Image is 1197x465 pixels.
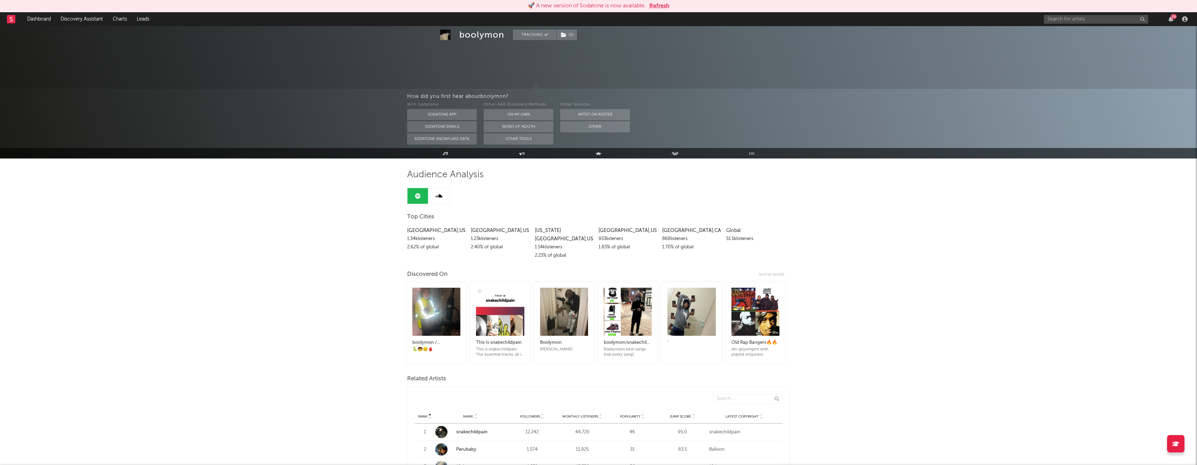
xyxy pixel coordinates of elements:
[407,270,447,279] div: Discovered On
[557,30,577,40] button: (2)
[407,235,466,243] div: 1.34k listeners
[435,426,505,438] a: snakechildpain
[407,92,1197,101] div: How did you first hear about boolymon ?
[407,213,434,221] span: Top Cities
[476,347,524,357] div: This is snakechildpain. The essential tracks, all in one playlist.
[535,243,593,251] div: 1.14k listeners
[418,446,432,453] div: 2
[1044,15,1148,24] input: Search for artists
[476,339,524,347] div: This Is snakechildpain
[476,332,524,357] a: This Is snakechildpainThis is snakechildpain. The essential tracks, all in one playlist.
[620,414,641,419] span: Popularity
[649,2,669,10] button: Refresh
[540,339,588,347] div: Boolymon
[556,30,577,40] span: ( 2 )
[407,101,477,109] div: With Sodatone
[132,12,154,26] a: Leads
[509,446,555,453] div: 1,574
[418,414,427,419] span: Rank
[456,447,476,452] a: Perubaby
[540,347,588,352] div: [PERSON_NAME]
[669,414,691,419] span: Jump Score
[407,171,484,179] span: Audience Analysis
[484,121,553,132] button: Word Of Mouth
[731,339,779,347] div: Old Rap Bangers🔥🔥
[709,429,779,436] div: snakechildpain
[731,347,779,357] div: dm @lyxmgmt with playlist enquirers
[598,226,657,235] div: [GEOGRAPHIC_DATA] , US
[463,414,473,419] span: Name
[598,235,657,243] div: 933 listeners
[484,101,553,109] div: Other A&R Discovery Methods
[56,12,108,26] a: Discovery Assistant
[667,339,715,347] div: '
[407,109,477,120] button: Sodatone App
[713,394,783,404] input: Search...
[528,2,646,10] div: 🚀 A new version of Sodatone is now available.
[471,235,529,243] div: 1.23k listeners
[659,446,706,453] div: 83.5
[540,332,588,352] a: Boolymon[PERSON_NAME]
[562,414,598,419] span: Monthly Listeners
[520,414,540,419] span: Followers
[726,226,785,235] div: Global
[22,12,56,26] a: Dashboard
[559,446,605,453] div: 11,925
[667,332,715,352] a: '
[609,446,656,453] div: 31
[108,12,132,26] a: Charts
[559,429,605,436] div: 44,720
[535,226,593,243] div: [US_STATE][GEOGRAPHIC_DATA] , US
[412,332,460,352] a: boolymon / snakechildpain discography🐍🧒😔🩸
[471,243,529,251] div: 2.40 % of global
[662,243,721,251] div: 1.70 % of global
[407,226,466,235] div: [GEOGRAPHIC_DATA] , US
[456,430,487,434] a: snakechildpain
[604,347,652,357] div: Boolymons best songs (not every song)
[435,443,505,456] a: Perubaby
[604,339,652,347] div: boolymon/snakechildpain 🧃
[535,251,593,260] div: 2.23 % of global
[709,446,779,453] div: Balloon
[513,30,556,40] button: Tracking
[407,375,446,383] span: Related Artists
[459,30,504,40] div: boolymon
[484,109,553,120] button: On My Own
[662,235,721,243] div: 868 listeners
[662,226,721,235] div: [GEOGRAPHIC_DATA] , CA
[560,121,630,132] button: Other
[407,243,466,251] div: 2.62 % of global
[407,133,477,145] button: Sodatone Snowflake Data
[609,429,656,436] div: 46
[560,109,630,120] button: Artist on Roster
[407,121,477,132] button: Sodatone Emails
[1171,14,1177,19] div: 29
[604,332,652,357] a: boolymon/snakechildpain 🧃Boolymons best songs (not every song)
[418,429,432,436] div: 1
[560,101,630,109] div: Other Sources
[1168,16,1173,22] button: 29
[471,226,529,235] div: [GEOGRAPHIC_DATA] , US
[759,271,790,279] div: Show more
[726,235,785,243] div: 51.1k listeners
[659,429,706,436] div: 95.0
[509,429,555,436] div: 12,242
[598,243,657,251] div: 1.83 % of global
[412,347,460,352] div: 🐍🧒😔🩸
[731,332,779,357] a: Old Rap Bangers🔥🔥dm @lyxmgmt with playlist enquirers
[726,414,759,419] span: Latest Copyright
[484,133,553,145] button: Other Tools
[412,339,460,347] div: boolymon / snakechildpain discography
